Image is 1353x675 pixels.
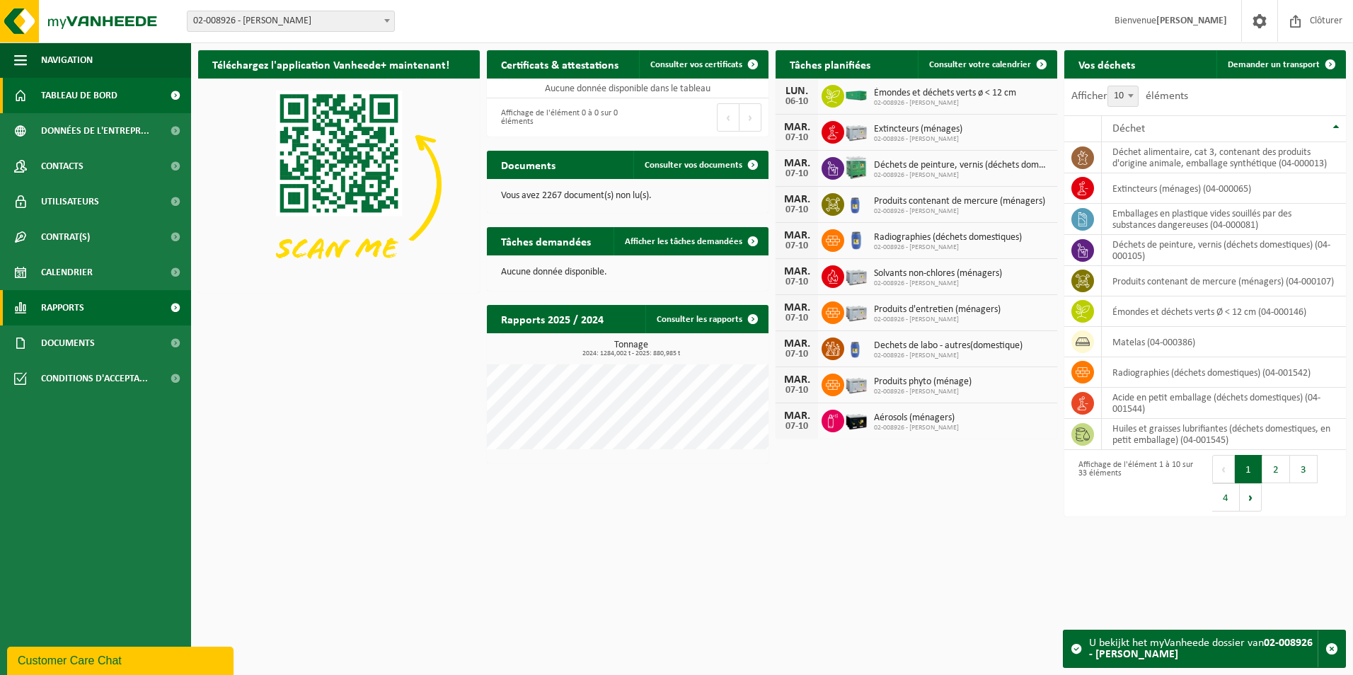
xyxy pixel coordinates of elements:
[1089,630,1318,667] div: U bekijkt het myVanheede dossier van
[1102,204,1346,235] td: emballages en plastique vides souillés par des substances dangereuses (04-000081)
[844,191,868,215] img: LP-OT-00060-HPE-21
[874,171,1050,180] span: 02-008926 - [PERSON_NAME]
[717,103,739,132] button: Previous
[783,338,811,350] div: MAR.
[739,103,761,132] button: Next
[1102,142,1346,173] td: déchet alimentaire, cat 3, contenant des produits d'origine animale, emballage synthétique (04-00...
[1235,455,1262,483] button: 1
[844,154,868,180] img: PB-HB-1400-HPE-GN-11
[783,169,811,179] div: 07-10
[187,11,395,32] span: 02-008926 - IPALLE THUIN - THUIN
[783,241,811,251] div: 07-10
[783,86,811,97] div: LUN.
[1102,173,1346,204] td: extincteurs (ménages) (04-000065)
[918,50,1056,79] a: Consulter votre calendrier
[783,422,811,432] div: 07-10
[844,371,868,396] img: PB-LB-0680-HPE-GY-11
[783,133,811,143] div: 07-10
[783,374,811,386] div: MAR.
[41,149,84,184] span: Contacts
[874,268,1002,279] span: Solvants non-chlores (ménagers)
[1102,296,1346,327] td: émondes et déchets verts Ø < 12 cm (04-000146)
[1102,388,1346,419] td: acide en petit emballage (déchets domestiques) (04-001544)
[7,644,236,675] iframe: chat widget
[645,305,767,333] a: Consulter les rapports
[41,361,148,396] span: Conditions d'accepta...
[487,151,570,178] h2: Documents
[783,122,811,133] div: MAR.
[874,376,972,388] span: Produits phyto (ménage)
[874,207,1045,216] span: 02-008926 - [PERSON_NAME]
[1089,637,1313,660] strong: 02-008926 - [PERSON_NAME]
[198,79,480,290] img: Download de VHEPlus App
[41,78,117,113] span: Tableau de bord
[776,50,885,78] h2: Tâches planifiées
[41,325,95,361] span: Documents
[494,102,621,133] div: Affichage de l'élément 0 à 0 sur 0 éléments
[41,113,149,149] span: Données de l'entrepr...
[494,340,768,357] h3: Tonnage
[1071,454,1198,513] div: Affichage de l'élément 1 à 10 sur 33 éléments
[844,119,868,143] img: PB-LB-0680-HPE-GY-11
[783,230,811,241] div: MAR.
[1262,455,1290,483] button: 2
[41,290,84,325] span: Rapports
[1212,455,1235,483] button: Previous
[783,277,811,287] div: 07-10
[874,304,1001,316] span: Produits d'entretien (ménagers)
[874,243,1022,252] span: 02-008926 - [PERSON_NAME]
[844,227,868,251] img: PB-OT-0120-HPE-00-02
[639,50,767,79] a: Consulter vos certificats
[874,412,959,424] span: Aérosols (ménagers)
[844,299,868,323] img: PB-LB-0680-HPE-GY-11
[1107,86,1139,107] span: 10
[783,410,811,422] div: MAR.
[487,79,768,98] td: Aucune donnée disponible dans le tableau
[1156,16,1227,26] strong: [PERSON_NAME]
[625,237,742,246] span: Afficher les tâches demandées
[1108,86,1138,106] span: 10
[783,313,811,323] div: 07-10
[874,352,1023,360] span: 02-008926 - [PERSON_NAME]
[1240,483,1262,512] button: Next
[783,194,811,205] div: MAR.
[874,196,1045,207] span: Produits contenant de mercure (ménagers)
[41,219,90,255] span: Contrat(s)
[1102,327,1346,357] td: matelas (04-000386)
[874,88,1016,99] span: Émondes et déchets verts ø < 12 cm
[1102,357,1346,388] td: Radiographies (déchets domestiques) (04-001542)
[41,184,99,219] span: Utilisateurs
[1228,60,1320,69] span: Demander un transport
[874,124,962,135] span: Extincteurs (ménages)
[1071,91,1188,102] label: Afficher éléments
[1102,419,1346,450] td: huiles et graisses lubrifiantes (déchets domestiques, en petit emballage) (04-001545)
[874,279,1002,288] span: 02-008926 - [PERSON_NAME]
[844,88,868,101] img: HK-XC-30-GN-00
[874,316,1001,324] span: 02-008926 - [PERSON_NAME]
[1212,483,1240,512] button: 4
[41,255,93,290] span: Calendrier
[1112,123,1145,134] span: Déchet
[874,232,1022,243] span: Radiographies (déchets domestiques)
[650,60,742,69] span: Consulter vos certificats
[783,266,811,277] div: MAR.
[645,161,742,170] span: Consulter vos documents
[633,151,767,179] a: Consulter vos documents
[487,305,618,333] h2: Rapports 2025 / 2024
[1064,50,1149,78] h2: Vos déchets
[1102,235,1346,266] td: déchets de peinture, vernis (déchets domestiques) (04-000105)
[41,42,93,78] span: Navigation
[783,386,811,396] div: 07-10
[874,340,1023,352] span: Dechets de labo - autres(domestique)
[929,60,1031,69] span: Consulter votre calendrier
[844,335,868,359] img: LP-OT-00060-HPE-21
[188,11,394,31] span: 02-008926 - IPALLE THUIN - THUIN
[614,227,767,255] a: Afficher les tâches demandées
[198,50,464,78] h2: Téléchargez l'application Vanheede+ maintenant!
[487,227,605,255] h2: Tâches demandées
[487,50,633,78] h2: Certificats & attestations
[844,263,868,287] img: PB-LB-0680-HPE-GY-11
[874,424,959,432] span: 02-008926 - [PERSON_NAME]
[783,350,811,359] div: 07-10
[1102,266,1346,296] td: produits contenant de mercure (ménagers) (04-000107)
